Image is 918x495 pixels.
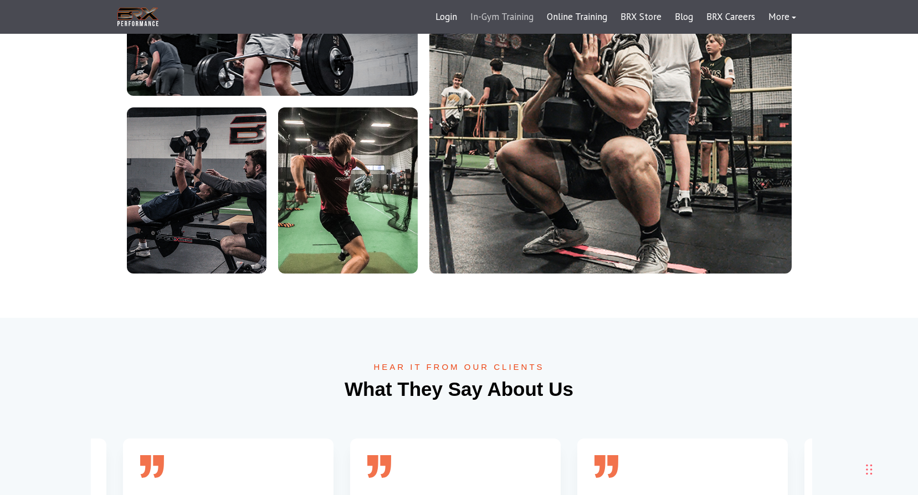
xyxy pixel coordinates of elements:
a: brx-performance-img3 [127,107,266,274]
a: Online Training [540,4,614,30]
span: HEAR IT FROM OUR CLIENTS [127,362,792,372]
div: Navigation Menu [429,4,803,30]
iframe: Chat Widget [761,375,918,495]
h2: What They Say About Us [127,378,792,401]
a: In-Gym Training [464,4,540,30]
img: BRX Transparent Logo-2 [116,6,160,28]
a: brx-performance-img4 [278,107,418,274]
a: BRX Careers [700,4,762,30]
div: Drag [866,453,873,486]
a: Blog [668,4,700,30]
a: Login [429,4,464,30]
a: More [762,4,803,30]
a: BRX Store [614,4,668,30]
